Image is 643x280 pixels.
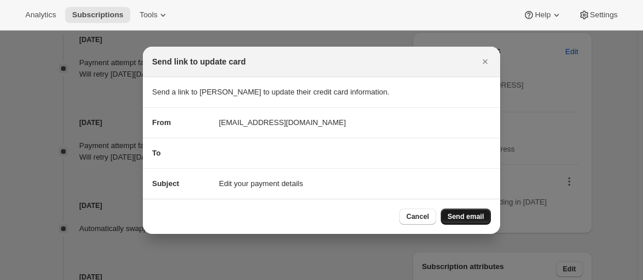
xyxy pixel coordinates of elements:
[152,86,491,98] p: Send a link to [PERSON_NAME] to update their credit card information.
[448,212,484,221] span: Send email
[65,7,130,23] button: Subscriptions
[152,118,171,127] span: From
[535,10,550,20] span: Help
[133,7,176,23] button: Tools
[406,212,429,221] span: Cancel
[219,117,346,128] span: [EMAIL_ADDRESS][DOMAIN_NAME]
[18,7,63,23] button: Analytics
[25,10,56,20] span: Analytics
[72,10,123,20] span: Subscriptions
[477,54,493,70] button: Close
[152,56,246,67] h2: Send link to update card
[572,7,625,23] button: Settings
[219,178,303,190] span: Edit your payment details
[139,10,157,20] span: Tools
[590,10,618,20] span: Settings
[152,179,179,188] span: Subject
[441,209,491,225] button: Send email
[399,209,436,225] button: Cancel
[516,7,569,23] button: Help
[152,149,161,157] span: To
